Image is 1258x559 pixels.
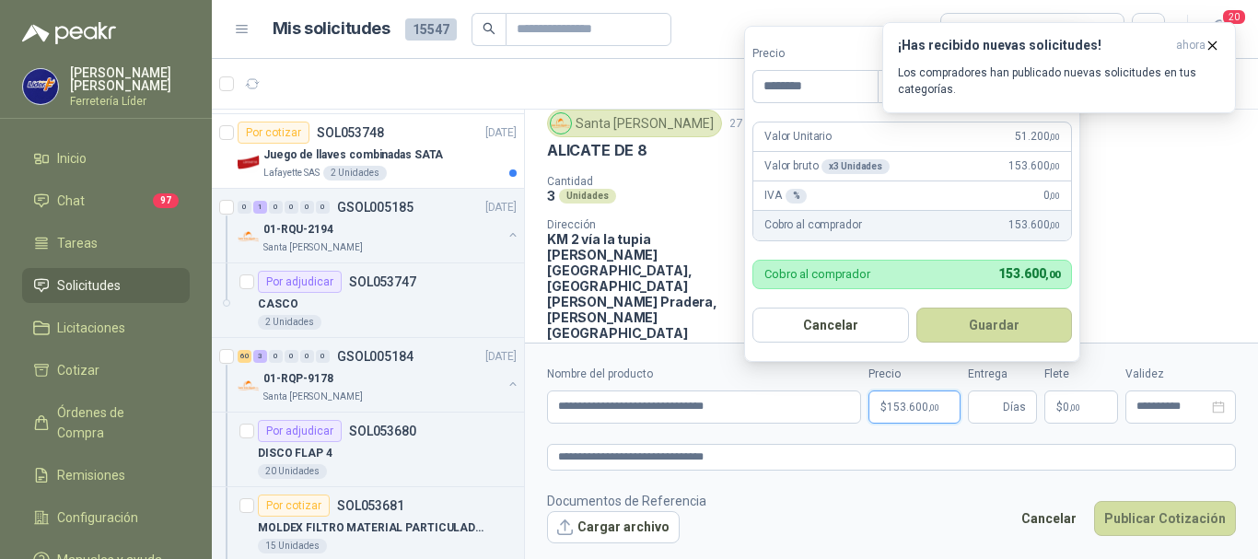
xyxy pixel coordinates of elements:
p: Ferretería Líder [70,96,190,107]
div: Unidades [559,189,616,204]
div: 20 Unidades [258,464,327,479]
button: Cancelar [1011,501,1087,536]
button: 20 [1203,13,1236,46]
div: Por cotizar [238,122,309,144]
span: ,00 [1045,269,1060,281]
a: Órdenes de Compra [22,395,190,450]
span: 15547 [405,18,457,41]
p: GSOL005185 [337,201,414,214]
p: Los compradores han publicado nuevas solicitudes en tus categorías. [898,64,1220,98]
span: Órdenes de Compra [57,402,172,443]
a: Por adjudicarSOL053747CASCO2 Unidades [212,263,524,338]
div: 0 [316,350,330,363]
p: [DATE] [485,199,517,216]
label: Flete [1044,366,1118,383]
h1: Mis solicitudes [273,16,390,42]
img: Company Logo [238,151,260,173]
p: SOL053747 [349,275,416,288]
p: ALICATE DE 8 [547,141,647,160]
p: Santa [PERSON_NAME] [263,390,363,404]
div: 0 [285,201,298,214]
div: Todas [952,19,991,40]
img: Company Logo [551,113,571,134]
p: 27 ago, 2025 [729,115,799,133]
img: Company Logo [23,69,58,104]
span: search [483,22,495,35]
img: Logo peakr [22,22,116,44]
span: Licitaciones [57,318,125,338]
label: Entrega [968,366,1037,383]
span: $ [1056,402,1063,413]
p: SOL053680 [349,425,416,437]
p: $153.600,00 [868,390,961,424]
p: 01-RQU-2194 [263,221,333,239]
p: KM 2 vía la tupia [PERSON_NAME][GEOGRAPHIC_DATA], [GEOGRAPHIC_DATA][PERSON_NAME] Pradera , [PERSO... [547,231,750,341]
p: 01-RQP-9178 [263,370,333,388]
a: Configuración [22,500,190,535]
span: Tareas [57,233,98,253]
div: % [786,189,808,204]
p: $ 0,00 [1044,390,1118,424]
p: IVA [764,187,807,204]
span: 153.600 [1008,216,1060,234]
span: Días [1003,391,1026,423]
span: Inicio [57,148,87,169]
div: x 3 Unidades [821,159,890,174]
p: SOL053681 [337,499,404,512]
div: 2 Unidades [323,166,387,181]
p: SOL053748 [317,126,384,139]
div: 15 Unidades [258,539,327,553]
p: Santa [PERSON_NAME] [263,240,363,255]
a: Solicitudes [22,268,190,303]
div: Santa [PERSON_NAME] [547,110,722,137]
p: [PERSON_NAME] [PERSON_NAME] [70,66,190,92]
a: Tareas [22,226,190,261]
span: ,00 [1049,132,1060,142]
span: ,00 [1069,402,1080,413]
img: Company Logo [238,226,260,248]
p: GSOL005184 [337,350,414,363]
label: Nombre del producto [547,366,861,383]
span: Cotizar [57,360,99,380]
p: 3 [547,188,555,204]
p: Valor bruto [764,157,890,175]
label: Validez [1125,366,1236,383]
p: Juego de llaves combinadas SATA [263,146,443,164]
span: Configuración [57,507,138,528]
span: 97 [153,193,179,208]
label: Precio [868,366,961,383]
p: Cobro al comprador [764,268,870,280]
a: Licitaciones [22,310,190,345]
p: Valor Unitario [764,128,832,146]
span: 51.200 [1015,128,1060,146]
a: Cotizar [22,353,190,388]
span: Chat [57,191,85,211]
a: Chat97 [22,183,190,218]
img: Company Logo [238,375,260,397]
label: Precio [752,45,878,63]
span: 0 [1043,187,1060,204]
div: Por adjudicar [258,420,342,442]
span: ,00 [1049,191,1060,201]
span: ,00 [1049,161,1060,171]
span: Solicitudes [57,275,121,296]
p: Documentos de Referencia [547,491,706,511]
p: DISCO FLAP 4 [258,445,332,462]
div: 0 [269,350,283,363]
div: Por adjudicar [258,271,342,293]
a: Por adjudicarSOL053680DISCO FLAP 420 Unidades [212,413,524,487]
a: Remisiones [22,458,190,493]
span: 20 [1221,8,1247,26]
p: [DATE] [485,348,517,366]
button: Cargar archivo [547,511,680,544]
p: Cobro al comprador [764,216,861,234]
span: 153.600 [1008,157,1060,175]
div: 2 Unidades [258,315,321,330]
h3: ¡Has recibido nuevas solicitudes! [898,38,1169,53]
span: 0 [1063,402,1080,413]
button: Cancelar [752,308,909,343]
button: Guardar [916,308,1073,343]
div: 0 [269,201,283,214]
p: [DATE] [485,124,517,142]
div: 60 [238,350,251,363]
